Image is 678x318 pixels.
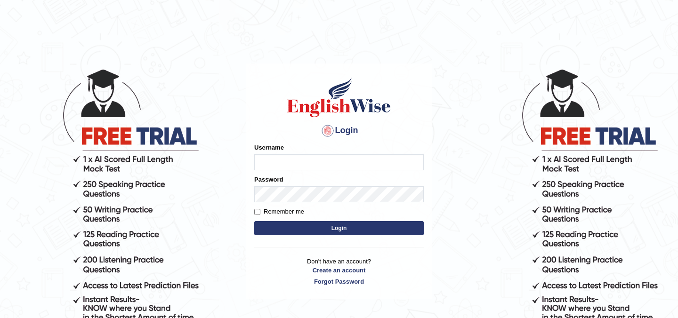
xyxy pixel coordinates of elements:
[254,123,424,138] h4: Login
[254,221,424,235] button: Login
[254,266,424,275] a: Create an account
[254,257,424,286] p: Don't have an account?
[254,277,424,286] a: Forgot Password
[254,207,304,216] label: Remember me
[285,76,393,119] img: Logo of English Wise sign in for intelligent practice with AI
[254,143,284,152] label: Username
[254,175,283,184] label: Password
[254,209,260,215] input: Remember me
